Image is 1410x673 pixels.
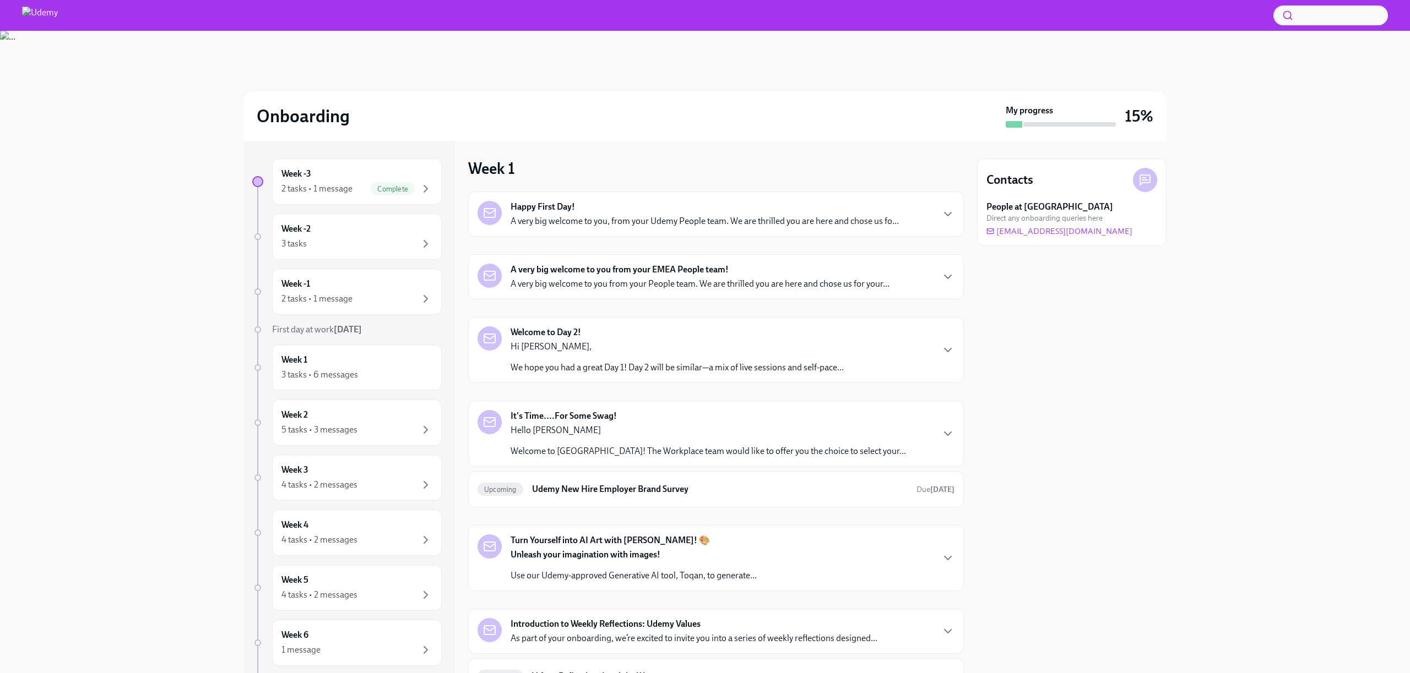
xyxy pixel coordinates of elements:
div: 3 tasks • 6 messages [281,369,358,381]
div: 3 tasks [281,238,307,250]
strong: Introduction to Weekly Reflections: Udemy Values [511,618,701,630]
p: Welcome to [GEOGRAPHIC_DATA]! The Workplace team would like to offer you the choice to select you... [511,445,906,457]
a: Week 61 message [252,620,442,666]
p: As part of your onboarding, we’re excited to invite you into a series of weekly reflections desig... [511,632,877,644]
p: A very big welcome to you, from your Udemy People team. We are thrilled you are here and chose us... [511,215,899,227]
strong: People at [GEOGRAPHIC_DATA] [986,201,1113,213]
div: 4 tasks • 2 messages [281,479,357,491]
h3: Week 1 [468,158,515,178]
a: Week -32 tasks • 1 messageComplete [252,158,442,205]
strong: My progress [1006,105,1053,117]
strong: [DATE] [930,485,955,494]
p: Hi [PERSON_NAME], [511,341,844,353]
h6: Week 1 [281,354,307,366]
p: Use our Udemy-approved Generative AI tool, Toqan, to generate... [511,570,757,582]
strong: A very big welcome to you from your EMEA People team! [511,264,729,276]
img: Udemy [22,7,58,24]
h6: Week 4 [281,519,308,531]
a: Week -23 tasks [252,214,442,260]
h6: Week -1 [281,278,310,290]
span: Upcoming [478,485,523,494]
p: We hope you had a great Day 1! Day 2 will be similar—a mix of live sessions and self-pace... [511,362,844,374]
span: Direct any onboarding queries here [986,213,1103,223]
p: A very big welcome to you from your People team. We are thrilled you are here and chose us for yo... [511,278,890,290]
a: Week 25 tasks • 3 messages [252,400,442,446]
h6: Week -2 [281,223,311,235]
div: 4 tasks • 2 messages [281,589,357,601]
h2: Onboarding [257,105,350,127]
h6: Week 2 [281,409,308,421]
a: Week -12 tasks • 1 message [252,269,442,315]
strong: Unleash your imagination with images! [511,549,660,560]
h6: Week -3 [281,168,311,180]
a: Week 13 tasks • 6 messages [252,344,442,391]
span: Due [916,485,955,494]
strong: [DATE] [334,324,362,335]
a: UpcomingUdemy New Hire Employer Brand SurveyDue[DATE] [478,480,955,498]
h4: Contacts [986,172,1033,188]
div: 4 tasks • 2 messages [281,534,357,546]
a: Week 44 tasks • 2 messages [252,510,442,556]
a: Week 34 tasks • 2 messages [252,455,442,501]
h6: Week 6 [281,629,308,641]
a: [EMAIL_ADDRESS][DOMAIN_NAME] [986,226,1132,237]
h3: 15% [1125,106,1153,126]
a: Week 54 tasks • 2 messages [252,565,442,611]
h6: Week 3 [281,464,308,476]
h6: Udemy New Hire Employer Brand Survey [532,483,908,495]
h6: Week 5 [281,574,308,586]
span: September 27th, 2025 10:00 [916,484,955,495]
span: Complete [371,185,415,193]
span: First day at work [272,324,362,335]
strong: Happy First Day! [511,201,575,213]
strong: Turn Yourself into AI Art with [PERSON_NAME]! 🎨 [511,534,710,546]
div: 2 tasks • 1 message [281,183,352,195]
div: 2 tasks • 1 message [281,293,352,305]
a: First day at work[DATE] [252,324,442,336]
strong: It's Time....For Some Swag! [511,410,617,422]
div: 5 tasks • 3 messages [281,424,357,436]
p: Hello [PERSON_NAME] [511,424,906,436]
strong: Welcome to Day 2! [511,326,581,338]
div: 1 message [281,644,321,656]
